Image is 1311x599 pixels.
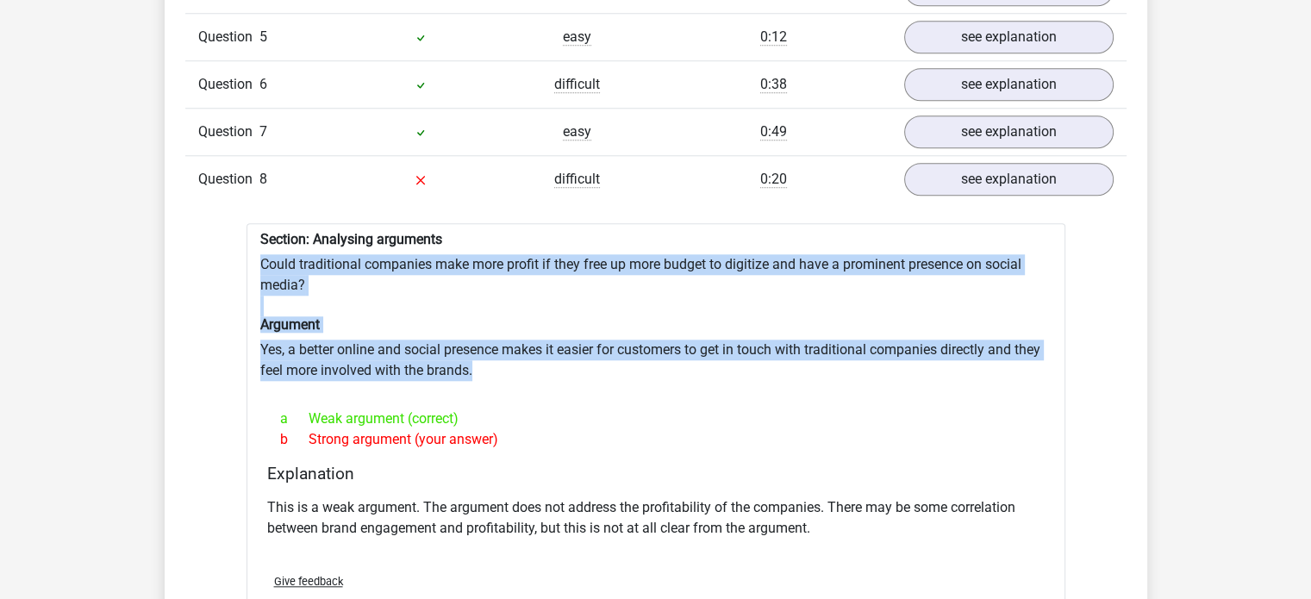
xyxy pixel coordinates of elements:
span: difficult [554,76,600,93]
span: Question [198,74,259,95]
span: easy [563,28,591,46]
p: This is a weak argument. The argument does not address the profitability of the companies. There ... [267,497,1045,539]
a: see explanation [904,68,1114,101]
h6: Argument [260,316,1052,333]
h6: Section: Analysing arguments [260,231,1052,247]
span: Question [198,27,259,47]
span: 8 [259,171,267,187]
a: see explanation [904,115,1114,148]
span: Give feedback [274,575,343,588]
a: see explanation [904,163,1114,196]
span: b [280,429,309,450]
span: 5 [259,28,267,45]
span: difficult [554,171,600,188]
span: 0:38 [760,76,787,93]
span: 0:49 [760,123,787,140]
h4: Explanation [267,464,1045,484]
span: Question [198,169,259,190]
span: 0:12 [760,28,787,46]
a: see explanation [904,21,1114,53]
span: 6 [259,76,267,92]
div: Strong argument (your answer) [267,429,1045,450]
span: a [280,409,309,429]
div: Weak argument (correct) [267,409,1045,429]
span: Question [198,122,259,142]
span: 7 [259,123,267,140]
span: 0:20 [760,171,787,188]
span: easy [563,123,591,140]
